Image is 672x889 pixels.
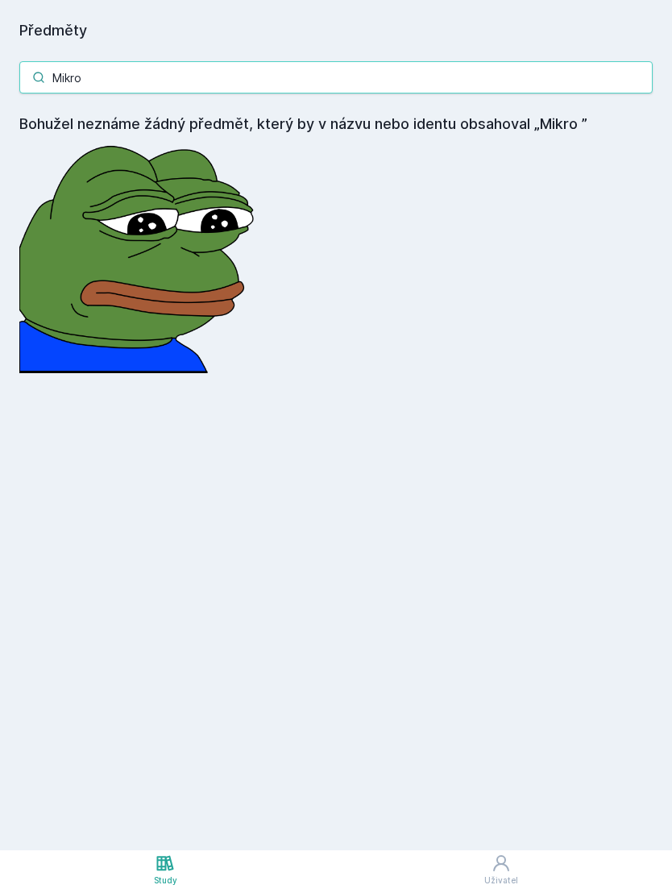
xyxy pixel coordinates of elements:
[19,19,653,42] h1: Předměty
[19,113,653,135] h4: Bohužel neznáme žádný předmět, který by v názvu nebo identu obsahoval „Mikro ”
[19,61,653,93] input: Název nebo ident předmětu…
[484,874,518,887] div: Uživatel
[19,135,261,373] img: error_picture.png
[154,874,177,887] div: Study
